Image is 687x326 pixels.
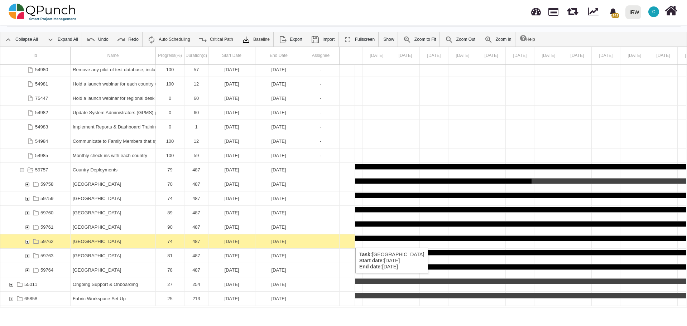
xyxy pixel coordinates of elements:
div: Indonesia [71,206,156,220]
div: Communicate to Family Members that system is live - with all the caveats as needed etc [73,134,153,148]
div: [DATE] [211,91,253,105]
div: - [302,149,340,162]
div: 81 [156,249,184,263]
div: 487 [184,163,208,177]
div: Task: Sri Lanka Start date: 01-09-2024 End date: 31-12-2025 [0,263,355,277]
img: ic_critical_path_24.b7f2986.png [198,35,207,44]
img: ic_zoom_out.687aa02.png [445,35,453,44]
div: Task: Remove any pilot of test database, including all data and users etc Start date: 11-11-2024 ... [0,63,355,77]
div: IRW [630,6,639,19]
a: Zoom to Fit [399,32,440,47]
div: 0 [156,91,184,105]
div: [DATE] [211,249,253,263]
div: 01-09-2024 [208,249,255,263]
div: 54983 [35,120,48,134]
div: 74 [158,191,182,205]
div: 31-12-2025 [255,191,302,205]
div: Ongoing Support & Onboarding [73,277,153,291]
div: 10 Aug 2025 [592,47,620,64]
div: 254 [187,277,206,291]
div: 70 [158,177,182,191]
div: Task: Afghanistan Start date: 01-09-2024 End date: 31-12-2025 [0,177,355,191]
div: 90 [158,220,182,234]
div: 60 [184,91,208,105]
span: Releases [567,4,578,15]
a: Redo [113,32,142,47]
div: 0 [156,106,184,120]
div: [DATE] [258,292,300,306]
div: [DATE] [211,63,253,77]
div: 100 [156,134,184,148]
div: 54981 [35,77,48,91]
div: 1 [184,120,208,134]
div: [GEOGRAPHIC_DATA] [73,234,153,248]
div: [DATE] [258,63,300,77]
div: 79 [158,163,182,177]
div: Task: Communicate to Family Members that system is live - with all the caveats as needed etc Star... [0,134,355,149]
div: 487 [187,220,206,234]
div: 59761 [0,220,71,234]
div: Fabric Workspace Set Up [71,292,156,306]
div: [DATE] [258,249,300,263]
div: [DATE] [258,163,300,177]
img: qpunch-sp.fa6292f.png [9,1,76,23]
div: [DATE] [211,177,253,191]
div: 54980 [35,63,48,77]
div: 79 [156,163,184,177]
div: 100 [158,63,182,77]
div: 17-01-2025 [255,134,302,148]
div: 100 [158,134,182,148]
b: Task: [359,252,372,257]
div: 487 [184,220,208,234]
a: Show [380,32,398,47]
div: Task: Update System Administrators (GPMS) permissions in line with role matrices - once ready to ... [0,106,355,120]
div: 487 [184,234,208,248]
img: ic_redo_24.f94b082.png [117,35,125,44]
div: 01-09-2024 [208,234,255,248]
div: [DATE] [258,191,300,205]
div: Monthly check ins with each country [73,149,153,162]
img: ic_collapse_all_24.42ac041.png [4,35,13,44]
div: 54985 [0,149,71,162]
a: Critical Path [195,32,237,47]
a: Zoom Out [441,32,479,47]
div: 0 [158,91,182,105]
div: [DATE] [258,177,300,191]
a: Help [517,32,539,47]
div: Task: Hold a launch webinar for each country once system is set up and ready for ongoing use Star... [0,77,355,91]
div: 06 Aug 2025 [477,47,506,64]
div: Task: Nepal Start date: 01-09-2024 End date: 31-12-2025 [0,220,355,234]
div: 04 Aug 2025 [420,47,448,64]
span: C [652,10,655,14]
div: 09 Aug 2025 [563,47,592,64]
div: 31-12-2025 [255,220,302,234]
a: Zoom In [481,32,515,47]
div: 100 [158,149,182,162]
div: 100 [156,149,184,162]
div: Notification [607,5,619,18]
div: [DATE] [258,220,300,234]
div: 01-04-2025 [208,292,255,306]
div: [GEOGRAPHIC_DATA] [73,177,153,191]
div: 57 [187,63,206,77]
div: 59762 [0,234,71,248]
div: [DATE] [258,106,300,120]
a: IRW [622,0,644,24]
div: [DATE] [258,206,300,220]
div: 12 Aug 2025 [649,47,678,64]
div: - [304,134,337,148]
div: 12 [184,77,208,91]
div: Implement Reports & Dashboard Training through Activity Info [71,120,156,134]
div: - [302,120,340,134]
div: 100 [156,63,184,77]
div: - [304,63,337,77]
div: 12 [184,134,208,148]
a: Import [307,32,338,47]
div: Afghanistan [71,177,156,191]
div: 01-09-2025 [208,106,255,120]
b: Start date: [359,258,384,263]
img: ic_auto_scheduling_24.ade0d5b.png [147,35,156,44]
div: 31-12-2025 [255,249,302,263]
div: 31-12-2025 [208,120,255,134]
img: ic_zoom_to_fit_24.130db0b.png [403,35,412,44]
